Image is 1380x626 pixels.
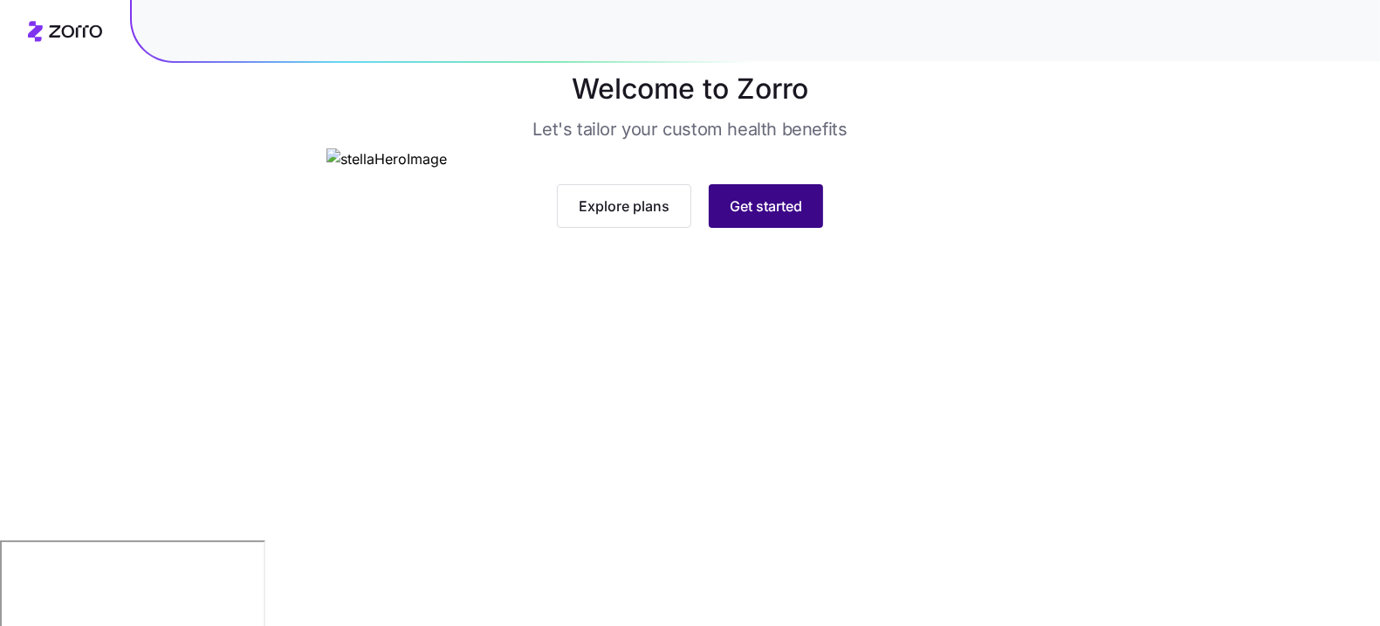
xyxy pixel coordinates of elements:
button: Explore plans [557,184,691,228]
h1: Welcome to Zorro [257,68,1123,110]
span: Get started [730,196,802,217]
span: Explore plans [579,196,669,217]
h3: Let's tailor your custom health benefits [532,117,847,141]
button: Get started [709,184,823,228]
img: stellaHeroImage [326,148,1054,170]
